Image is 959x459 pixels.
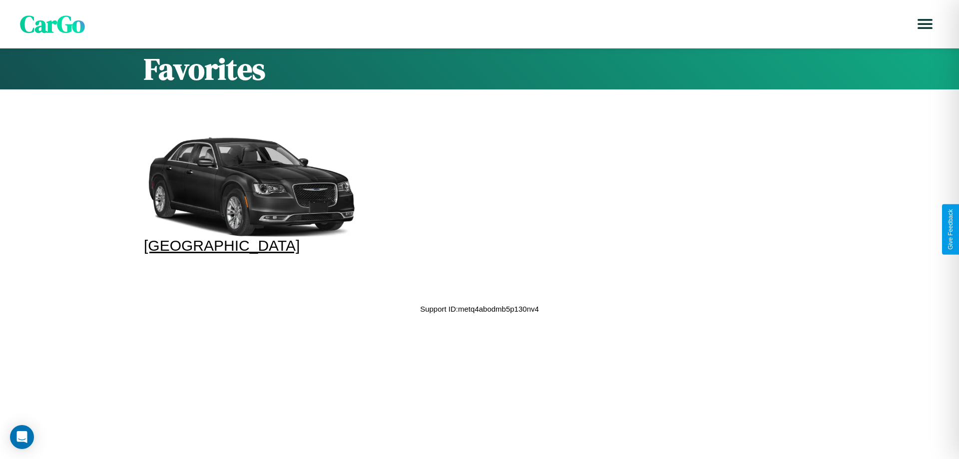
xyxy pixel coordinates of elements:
button: Open menu [911,10,939,38]
div: Open Intercom Messenger [10,425,34,449]
div: Give Feedback [947,209,954,250]
div: [GEOGRAPHIC_DATA] [144,237,360,254]
h1: Favorites [144,48,815,89]
span: CarGo [20,7,85,40]
p: Support ID: metq4abodmb5p130nv4 [420,302,539,316]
